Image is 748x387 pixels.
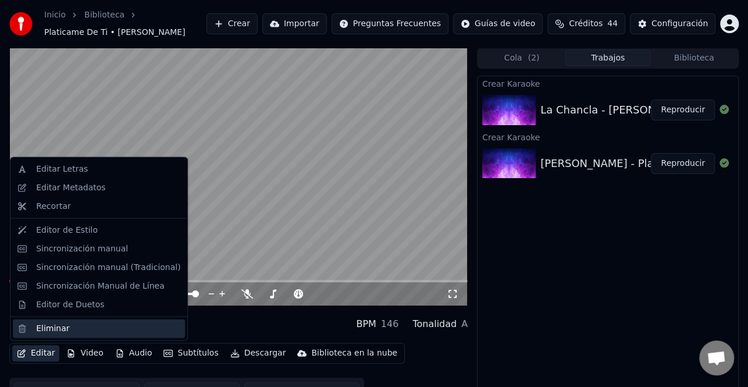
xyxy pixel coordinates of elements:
button: Crear [206,13,258,34]
div: Platicame De Ti [9,310,100,326]
button: Video [62,345,108,361]
button: Audio [111,345,157,361]
a: Chat abierto [699,340,734,375]
button: Créditos44 [547,13,625,34]
span: Platicame De Ti • [PERSON_NAME] [44,27,186,38]
button: Reproducir [651,153,715,174]
div: A [461,317,468,331]
button: Descargar [226,345,291,361]
button: Reproducir [651,100,715,120]
span: Créditos [569,18,603,30]
div: Tonalidad [412,317,457,331]
div: Configuración [651,18,708,30]
div: [PERSON_NAME] [9,326,100,338]
a: Biblioteca [84,9,124,21]
div: Editar Metadatos [36,182,105,194]
div: Crear Karaoke [478,76,738,90]
button: Configuración [630,13,715,34]
div: Biblioteca en la nube [311,347,397,359]
button: Cola [479,49,565,66]
div: Recortar [36,200,71,212]
button: Preguntas Frecuentes [332,13,448,34]
span: ( 2 ) [528,52,539,64]
div: 146 [381,317,399,331]
div: Editor de Estilo [36,224,98,236]
div: Sincronización Manual de Línea [36,280,165,292]
div: Editor de Duetos [36,299,104,310]
span: 44 [607,18,618,30]
button: Guías de video [453,13,543,34]
a: Inicio [44,9,66,21]
nav: breadcrumb [44,9,206,38]
div: Sincronización manual (Tradicional) [36,261,180,273]
div: [PERSON_NAME] - Platicame De Ti [540,155,719,172]
div: Sincronización manual [36,243,128,254]
button: Importar [262,13,327,34]
div: Crear Karaoke [478,130,738,144]
div: Eliminar [36,322,69,334]
div: La Chancla - [PERSON_NAME] [540,102,696,118]
button: Editar [12,345,59,361]
div: Editar Letras [36,164,88,175]
div: BPM [356,317,376,331]
button: Subtítulos [159,345,223,361]
button: Biblioteca [651,49,737,66]
img: youka [9,12,33,35]
button: Trabajos [565,49,651,66]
